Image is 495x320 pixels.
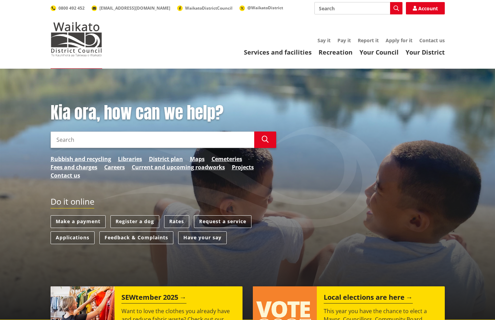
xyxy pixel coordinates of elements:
a: Register a dog [110,215,159,228]
h2: Local elections are here [324,293,413,304]
input: Search input [51,132,254,148]
a: Fees and charges [51,163,97,171]
a: @WaikatoDistrict [239,5,283,11]
a: District plan [149,155,183,163]
a: Contact us [419,37,445,44]
a: Contact us [51,171,80,180]
a: Rates [164,215,189,228]
span: WaikatoDistrictCouncil [185,5,233,11]
img: Waikato District Council - Te Kaunihera aa Takiwaa o Waikato [51,22,102,56]
span: @WaikatoDistrict [247,5,283,11]
a: Have your say [178,231,227,244]
a: Request a service [194,215,251,228]
h1: Kia ora, how can we help? [51,103,276,123]
a: Report it [358,37,379,44]
a: Maps [190,155,205,163]
h2: Do it online [51,197,94,209]
a: Feedback & Complaints [99,231,173,244]
a: [EMAIL_ADDRESS][DOMAIN_NAME] [92,5,170,11]
a: Libraries [118,155,142,163]
a: Recreation [319,48,353,56]
a: Projects [232,163,254,171]
a: Apply for it [386,37,412,44]
span: 0800 492 452 [58,5,85,11]
a: WaikatoDistrictCouncil [177,5,233,11]
a: Services and facilities [244,48,312,56]
a: Make a payment [51,215,106,228]
a: Applications [51,231,95,244]
h2: SEWtember 2025 [121,293,186,304]
a: Current and upcoming roadworks [132,163,225,171]
a: Account [406,2,445,14]
a: Say it [318,37,331,44]
a: Rubbish and recycling [51,155,111,163]
a: Cemeteries [212,155,242,163]
a: 0800 492 452 [51,5,85,11]
a: Your District [406,48,445,56]
input: Search input [314,2,402,14]
a: Pay it [337,37,351,44]
span: [EMAIL_ADDRESS][DOMAIN_NAME] [99,5,170,11]
a: Your Council [359,48,399,56]
a: Careers [104,163,125,171]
